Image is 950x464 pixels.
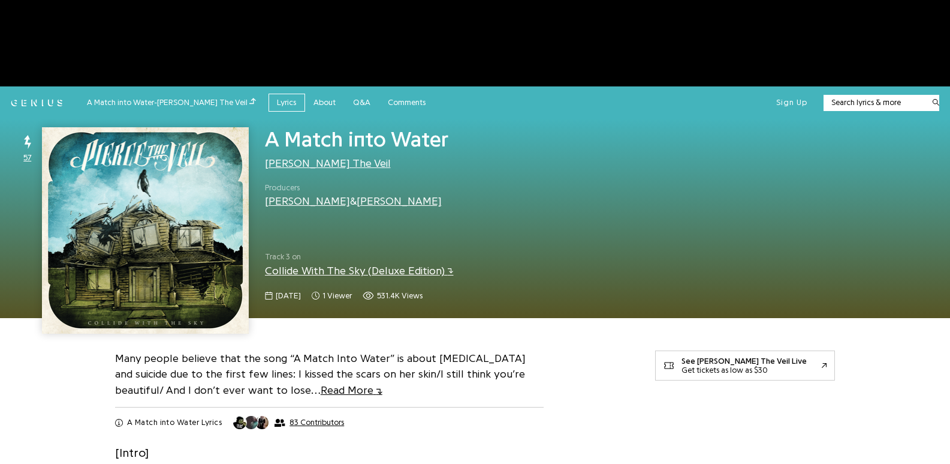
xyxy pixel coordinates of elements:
[321,385,382,396] span: Read More
[681,366,807,375] div: Get tickets as low as $30
[265,251,640,263] span: Track 3 on
[265,265,454,276] a: Collide With The Sky (Deluxe Edition)
[681,357,807,366] div: See [PERSON_NAME] The Veil Live
[379,94,435,112] a: Comments
[345,94,379,112] a: Q&A
[265,193,442,209] div: &
[87,96,256,109] div: A Match into Water - [PERSON_NAME] The Veil
[655,351,835,381] a: See [PERSON_NAME] The Veil LiveGet tickets as low as $30
[824,97,925,109] input: Search lyrics & more
[115,353,526,396] a: Many people believe that the song “A Match Into Water” is about [MEDICAL_DATA] and suicide due to...
[377,290,423,302] span: 531.4K views
[363,290,423,302] span: 531,396 views
[269,94,305,112] a: Lyrics
[23,152,31,164] span: 57
[42,127,248,334] img: Cover art for A Match into Water by Pierce The Veil
[312,290,352,302] span: 1 viewer
[776,97,807,108] button: Sign Up
[357,196,442,206] a: [PERSON_NAME]
[322,290,352,302] span: 1 viewer
[265,196,350,206] a: [PERSON_NAME]
[305,94,345,112] a: About
[276,290,301,302] span: [DATE]
[265,128,448,150] span: A Match into Water
[265,182,442,194] span: Producers
[265,158,391,169] a: [PERSON_NAME] The Veil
